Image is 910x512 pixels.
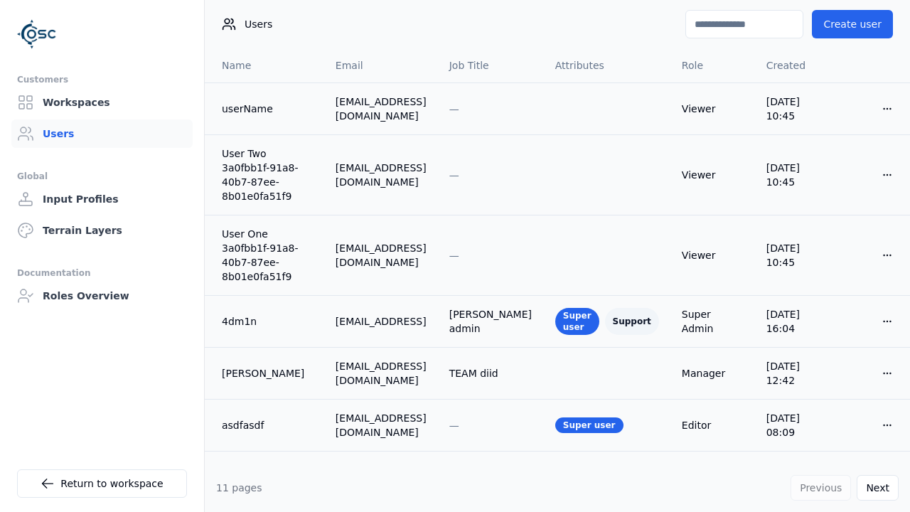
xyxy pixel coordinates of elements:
div: [DATE] 10:45 [766,95,826,123]
div: [DATE] 16:04 [766,307,826,336]
div: Manager [682,366,744,380]
div: Global [17,168,187,185]
span: 11 pages [216,482,262,494]
span: — [449,420,459,431]
img: Logo [17,14,57,54]
div: Customers [17,71,187,88]
div: Support [605,308,659,335]
th: Email [324,48,438,82]
a: 4dm1n [222,314,313,329]
span: — [449,103,459,114]
a: User Two 3a0fbb1f-91a8-40b7-87ee-8b01e0fa51f9 [222,146,313,203]
div: [EMAIL_ADDRESS][DOMAIN_NAME] [336,359,427,388]
div: [EMAIL_ADDRESS][DOMAIN_NAME] [336,161,427,189]
div: [EMAIL_ADDRESS][DOMAIN_NAME] [336,95,427,123]
button: Create user [812,10,893,38]
a: Terrain Layers [11,216,193,245]
div: [EMAIL_ADDRESS][DOMAIN_NAME] [336,411,427,439]
div: Viewer [682,168,744,182]
div: [EMAIL_ADDRESS] [336,314,427,329]
th: Attributes [544,48,670,82]
a: [PERSON_NAME][EMAIL_ADDRESS][DOMAIN_NAME] [222,463,313,506]
div: TEAM diid [449,366,532,380]
th: Job Title [438,48,544,82]
th: Name [205,48,324,82]
a: userName [222,102,313,116]
a: Roles Overview [11,282,193,310]
div: Viewer [682,102,744,116]
a: User One 3a0fbb1f-91a8-40b7-87ee-8b01e0fa51f9 [222,227,313,284]
a: Input Profiles [11,185,193,213]
button: Next [857,475,899,501]
div: Editor [682,418,744,432]
a: Users [11,119,193,148]
a: Return to workspace [17,469,187,498]
a: asdfasdf [222,418,313,432]
div: Documentation [17,265,187,282]
div: [DATE] 10:45 [766,241,826,270]
th: Created [755,48,837,82]
span: — [449,169,459,181]
div: Super Admin [682,307,744,336]
div: [DATE] 10:45 [766,161,826,189]
div: [PERSON_NAME] admin [449,307,532,336]
div: Super user [555,308,599,335]
div: [DATE] 12:42 [766,359,826,388]
a: Workspaces [11,88,193,117]
div: [DATE] 08:09 [766,411,826,439]
div: Super user [555,417,623,433]
span: Users [245,17,272,31]
div: Viewer [682,248,744,262]
a: [PERSON_NAME] [222,366,313,380]
th: Role [670,48,755,82]
span: — [449,250,459,261]
div: [EMAIL_ADDRESS][DOMAIN_NAME] [336,241,427,270]
div: [PERSON_NAME][EMAIL_ADDRESS][DOMAIN_NAME] [336,463,427,506]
